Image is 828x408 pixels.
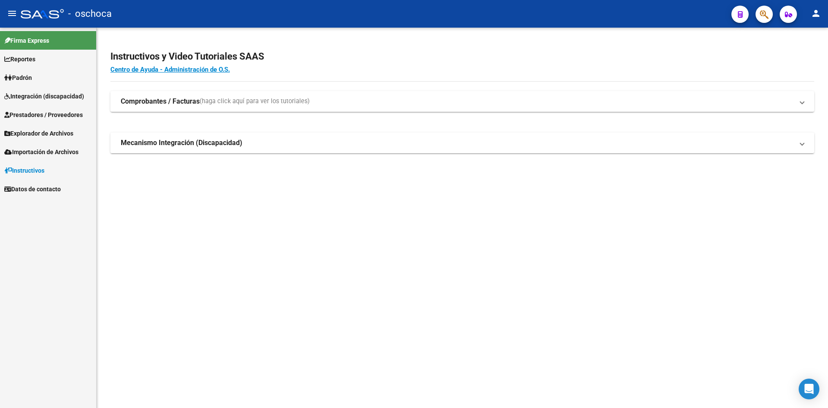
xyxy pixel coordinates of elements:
[110,91,814,112] mat-expansion-panel-header: Comprobantes / Facturas(haga click aquí para ver los tutoriales)
[4,73,32,82] span: Padrón
[4,166,44,175] span: Instructivos
[7,8,17,19] mat-icon: menu
[4,184,61,194] span: Datos de contacto
[4,54,35,64] span: Reportes
[4,92,84,101] span: Integración (discapacidad)
[121,138,242,148] strong: Mecanismo Integración (Discapacidad)
[200,97,310,106] span: (haga click aquí para ver los tutoriales)
[4,110,83,120] span: Prestadores / Proveedores
[110,66,230,73] a: Centro de Ayuda - Administración de O.S.
[4,147,78,157] span: Importación de Archivos
[68,4,112,23] span: - oschoca
[799,379,819,399] div: Open Intercom Messenger
[110,133,814,153] mat-expansion-panel-header: Mecanismo Integración (Discapacidad)
[110,48,814,65] h2: Instructivos y Video Tutoriales SAAS
[4,36,49,45] span: Firma Express
[4,129,73,138] span: Explorador de Archivos
[121,97,200,106] strong: Comprobantes / Facturas
[811,8,821,19] mat-icon: person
